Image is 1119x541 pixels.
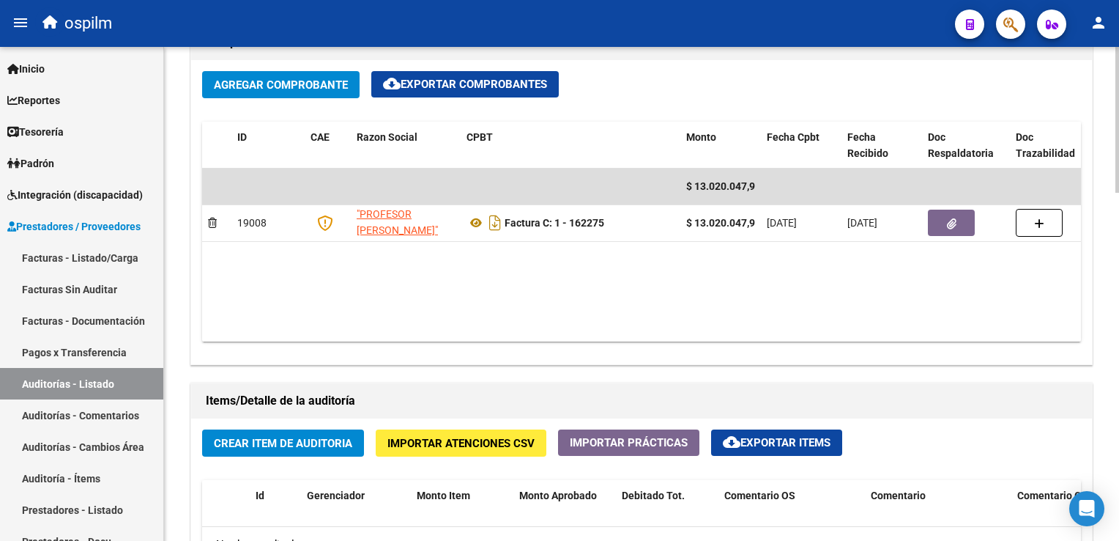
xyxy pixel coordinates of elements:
span: Prestadores / Proveedores [7,218,141,235]
span: ID [237,131,247,143]
span: Monto Aprobado [519,490,597,501]
span: Fecha Recibido [847,131,888,160]
strong: $ 13.020.047,96 [686,217,761,229]
datatable-header-cell: CAE [305,122,351,170]
span: Integración (discapacidad) [7,187,143,203]
button: Exportar Items [711,430,842,456]
span: Agregar Comprobante [214,78,348,92]
span: Comentario [871,490,926,501]
i: Descargar documento [486,211,505,235]
div: Open Intercom Messenger [1069,491,1104,526]
span: Tesorería [7,124,64,140]
span: Monto [686,131,716,143]
mat-icon: cloud_download [723,433,740,451]
span: Importar Atenciones CSV [387,437,535,450]
span: CAE [311,131,330,143]
span: $ 13.020.047,96 [686,180,761,192]
span: Inicio [7,61,45,77]
span: Doc Trazabilidad [1016,131,1075,160]
button: Crear Item de Auditoria [202,430,364,457]
span: Reportes [7,92,60,108]
datatable-header-cell: Fecha Cpbt [761,122,841,170]
span: Debitado Tot. [622,490,685,501]
span: Gerenciador [307,490,365,501]
datatable-header-cell: Doc Respaldatoria [922,122,1010,170]
mat-icon: person [1090,14,1107,32]
button: Exportar Comprobantes [371,71,559,97]
mat-icon: cloud_download [383,75,401,92]
span: [DATE] [847,217,877,229]
button: Agregar Comprobante [202,71,360,98]
datatable-header-cell: CPBT [461,122,680,170]
span: Exportar Comprobantes [383,78,547,91]
span: 19008 [237,217,267,229]
span: Padrón [7,155,54,172]
span: ospilm [64,7,112,40]
datatable-header-cell: Fecha Recibido [841,122,922,170]
datatable-header-cell: Monto [680,122,761,170]
strong: Factura C: 1 - 162275 [505,217,604,229]
span: Doc Respaldatoria [928,131,994,160]
span: Razon Social [357,131,417,143]
span: Exportar Items [723,436,830,449]
datatable-header-cell: Razon Social [351,122,461,170]
span: Crear Item de Auditoria [214,437,352,450]
span: Monto Item [417,490,470,501]
button: Importar Prácticas [558,430,699,456]
span: Fecha Cpbt [767,131,819,143]
span: CPBT [466,131,493,143]
span: Id [256,490,264,501]
datatable-header-cell: Doc Trazabilidad [1010,122,1098,170]
span: Comentario OS [724,490,795,501]
span: [DATE] [767,217,797,229]
h1: Items/Detalle de la auditoría [206,389,1077,413]
button: Importar Atenciones CSV [376,430,546,457]
span: HOSPITAL DE PEDIATRIA SAMIC "PROFESOR [PERSON_NAME]" [357,174,439,236]
mat-icon: menu [12,14,29,32]
span: Importar Prácticas [570,436,688,449]
datatable-header-cell: ID [231,122,305,170]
